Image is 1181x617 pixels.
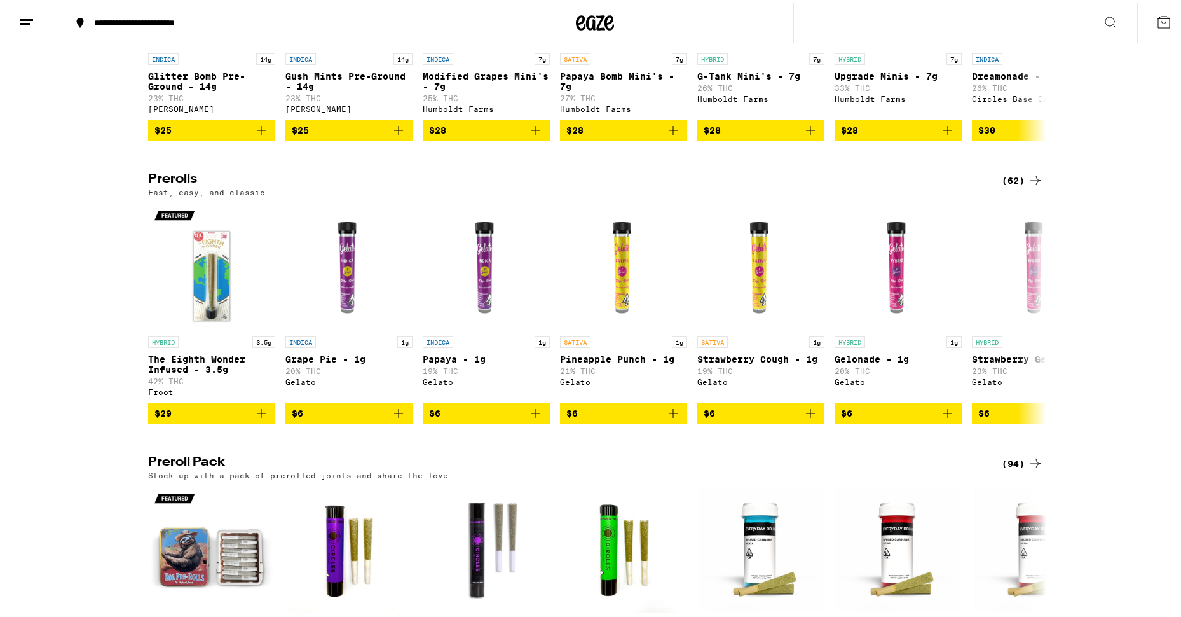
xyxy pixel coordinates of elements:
span: $6 [566,406,578,416]
span: $6 [978,406,990,416]
p: 19% THC [423,364,550,373]
div: Humboldt Farms [560,102,687,111]
p: 1g [397,334,413,345]
button: Add to bag [148,400,275,422]
button: Add to bag [560,117,687,139]
p: 25% THC [423,92,550,100]
p: 14g [393,51,413,62]
p: HYBRID [697,51,728,62]
a: Open page for Pineapple Punch - 1g from Gelato [560,200,687,400]
h2: Preroll Pack [148,454,981,469]
span: $6 [292,406,303,416]
p: 14g [256,51,275,62]
p: Stock up with a pack of prerolled joints and share the love. [148,469,453,477]
div: [PERSON_NAME] [148,102,275,111]
div: Gelato [835,375,962,384]
p: 1g [809,334,824,345]
p: SATIVA [560,51,590,62]
img: Koa - Clementine x Purple Punch Infused 10-Pack - 3.5g [148,483,275,611]
p: Papaya - 1g [423,352,550,362]
p: Dreamonade - 7g [972,69,1099,79]
p: Upgrade Minis - 7g [835,69,962,79]
span: $28 [841,123,858,133]
a: (94) [1002,454,1043,469]
img: Gelato - Papaya - 1g [423,200,550,328]
p: INDICA [285,51,316,62]
p: 26% THC [697,81,824,90]
p: G-Tank Mini's - 7g [697,69,824,79]
p: INDICA [972,51,1002,62]
span: $6 [429,406,440,416]
a: Open page for Grape Pie - 1g from Gelato [285,200,413,400]
a: Open page for Papaya - 1g from Gelato [423,200,550,400]
img: Gelato - Grape Pie - 1g [285,200,413,328]
img: Everyday - Orange Pineapple Infused 2-Pack - 1g [972,483,1099,611]
p: 23% THC [285,92,413,100]
p: Glitter Bomb Pre-Ground - 14g [148,69,275,89]
span: Help [29,9,55,20]
button: Add to bag [972,117,1099,139]
p: 7g [535,51,550,62]
img: Gelato - Strawberry Cough - 1g [697,200,824,328]
p: Papaya Bomb Mini's - 7g [560,69,687,89]
button: Add to bag [423,400,550,422]
img: Gelato - Pineapple Punch - 1g [560,200,687,328]
button: Add to bag [423,117,550,139]
div: Humboldt Farms [697,92,824,101]
p: Fast, easy, and classic. [148,186,270,194]
p: 7g [809,51,824,62]
button: Add to bag [285,117,413,139]
div: Humboldt Farms [423,102,550,111]
span: $29 [154,406,172,416]
img: Everyday - Jack Herer Infused 2-Pack - 1g [835,483,962,611]
a: (62) [1002,170,1043,186]
span: $25 [154,123,172,133]
p: HYBRID [148,334,179,345]
p: HYBRID [972,334,1002,345]
p: 33% THC [835,81,962,90]
span: $6 [841,406,852,416]
a: Open page for Strawberry Gelato - 1g from Gelato [972,200,1099,400]
img: Froot - The Eighth Wonder Infused - 3.5g [148,200,275,328]
div: Gelato [560,375,687,384]
p: 20% THC [285,364,413,373]
p: 19% THC [697,364,824,373]
p: INDICA [423,334,453,345]
button: Add to bag [835,400,962,422]
div: Froot [148,385,275,394]
p: Gelonade - 1g [835,352,962,362]
p: 1g [672,334,687,345]
p: 26% THC [972,81,1099,90]
span: $28 [566,123,584,133]
img: Everyday - Forbidden Fruit Infused 2-Pack - 1g [697,483,824,611]
div: Humboldt Farms [835,92,962,101]
p: 42% THC [148,375,275,383]
p: 7g [672,51,687,62]
a: Open page for The Eighth Wonder Infused - 3.5g from Froot [148,200,275,400]
button: Add to bag [148,117,275,139]
p: HYBRID [835,334,865,345]
p: 27% THC [560,92,687,100]
div: Gelato [697,375,824,384]
button: Add to bag [285,400,413,422]
div: Gelato [972,375,1099,384]
span: $30 [978,123,995,133]
a: Open page for Strawberry Cough - 1g from Gelato [697,200,824,400]
p: 3.5g [252,334,275,345]
a: Open page for Gelonade - 1g from Gelato [835,200,962,400]
img: Gelato - Gelonade - 1g [835,200,962,328]
p: Gush Mints Pre-Ground - 14g [285,69,413,89]
img: Circles Eclipse - Dolato Diamond Infused 2-Pack - 1g [285,483,413,611]
p: HYBRID [835,51,865,62]
p: The Eighth Wonder Infused - 3.5g [148,352,275,372]
p: 21% THC [560,364,687,373]
p: SATIVA [697,334,728,345]
span: $28 [704,123,721,133]
p: Strawberry Cough - 1g [697,352,824,362]
img: Circles Eclipse - Purple Punch Diamond Infused 2-Pack - 1g [423,483,550,611]
p: 1g [946,334,962,345]
p: INDICA [148,51,179,62]
div: [PERSON_NAME] [285,102,413,111]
